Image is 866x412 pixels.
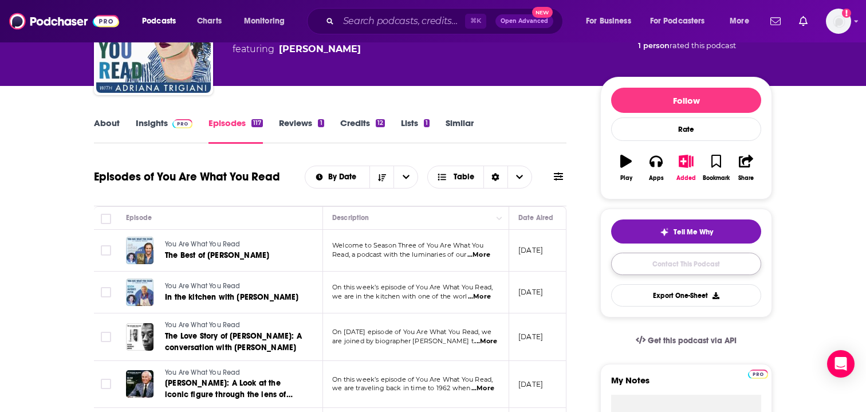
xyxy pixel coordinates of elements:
button: Column Actions [493,211,506,225]
div: Added [676,175,696,182]
a: You Are What You Read [165,281,301,292]
div: Apps [649,175,664,182]
span: Charts [197,13,222,29]
span: featuring [233,42,410,56]
span: ...More [468,292,491,301]
span: Monitoring [244,13,285,29]
span: 1 person [638,41,670,50]
span: You Are What You Read [165,321,241,329]
a: Charts [190,12,229,30]
span: Read, a podcast with the luminaries of our [332,250,466,258]
button: Show profile menu [826,9,851,34]
a: You Are What You Read [165,368,302,378]
button: open menu [236,12,300,30]
a: Contact This Podcast [611,253,761,275]
span: Tell Me Why [674,227,713,237]
span: You Are What You Read [165,282,241,290]
span: Open Advanced [501,18,548,24]
p: [DATE] [518,332,543,342]
span: Toggle select row [101,245,111,256]
a: Show notifications dropdown [766,11,785,31]
button: Sort Direction [369,166,393,188]
a: Lists1 [401,117,430,144]
span: For Business [586,13,631,29]
button: Apps [641,147,671,189]
span: we are traveling back in time to 1962 when [332,384,470,392]
div: Date Aired [518,211,553,225]
span: Toggle select row [101,332,111,342]
input: Search podcasts, credits, & more... [338,12,465,30]
div: 117 [251,119,263,127]
span: we are in the kitchen with one of the worl [332,292,467,300]
a: Get this podcast via API [627,327,746,355]
div: 1 [318,119,324,127]
div: Bookmark [703,175,730,182]
span: On this week’s episode of You Are What You Read, [332,375,493,383]
button: open menu [393,166,418,188]
h2: Choose List sort [305,166,419,189]
div: Search podcasts, credits, & more... [318,8,574,34]
span: On [DATE] episode of You Are What You Read, we [332,328,491,336]
button: open menu [578,12,645,30]
span: Toggle select row [101,287,111,297]
div: Rate [611,117,761,141]
span: Get this podcast via API [648,336,737,346]
span: The Best of [PERSON_NAME] [165,250,269,260]
span: Welcome to Season Three of You Are What You [332,241,483,249]
img: Podchaser - Follow, Share and Rate Podcasts [9,10,119,32]
img: User Profile [826,9,851,34]
span: ...More [467,250,490,260]
div: Open Intercom Messenger [827,350,855,378]
span: The Love Story of [PERSON_NAME]: A conversation with [PERSON_NAME] [165,331,302,352]
button: Bookmark [701,147,731,189]
span: You Are What You Read [165,368,241,376]
button: Open AdvancedNew [495,14,553,28]
img: Podchaser Pro [748,370,768,379]
button: open menu [722,12,763,30]
a: InsightsPodchaser Pro [136,117,192,144]
button: open menu [305,173,370,181]
span: You Are What You Read [165,240,241,248]
button: open menu [643,12,722,30]
span: By Date [328,173,360,181]
a: Similar [446,117,474,144]
div: Play [620,175,632,182]
span: ...More [471,384,494,393]
button: tell me why sparkleTell Me Why [611,219,761,244]
div: Episode [126,211,152,225]
button: Choose View [427,166,532,189]
span: More [730,13,749,29]
span: ...More [474,337,497,346]
div: 1 [424,119,430,127]
span: On this week’s episode of You Are What You Read, [332,283,493,291]
img: Podchaser Pro [172,119,192,128]
a: In the kitchen with [PERSON_NAME] [165,292,301,303]
a: About [94,117,120,144]
div: A weekly podcast [233,29,410,56]
p: [DATE] [518,287,543,297]
img: tell me why sparkle [660,227,669,237]
a: Episodes117 [208,117,263,144]
div: Share [738,175,754,182]
h1: Episodes of You Are What You Read [94,170,280,184]
a: The Best of [PERSON_NAME] [165,250,301,261]
span: In the kitchen with [PERSON_NAME] [165,292,299,302]
div: 12 [376,119,385,127]
button: Added [671,147,701,189]
div: Description [332,211,369,225]
button: Export One-Sheet [611,284,761,307]
a: Adriana Trigiani [279,42,361,56]
p: [DATE] [518,245,543,255]
a: You Are What You Read [165,240,301,250]
label: My Notes [611,375,761,395]
span: For Podcasters [650,13,705,29]
span: are joined by biographer [PERSON_NAME] t [332,337,474,345]
span: Podcasts [142,13,176,29]
a: [PERSON_NAME]: A Look at the iconic figure through the lens of [PERSON_NAME] and [PERSON_NAME] [165,378,302,401]
button: Share [731,147,761,189]
a: You Are What You Read [165,320,302,331]
button: open menu [134,12,191,30]
a: Show notifications dropdown [794,11,812,31]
